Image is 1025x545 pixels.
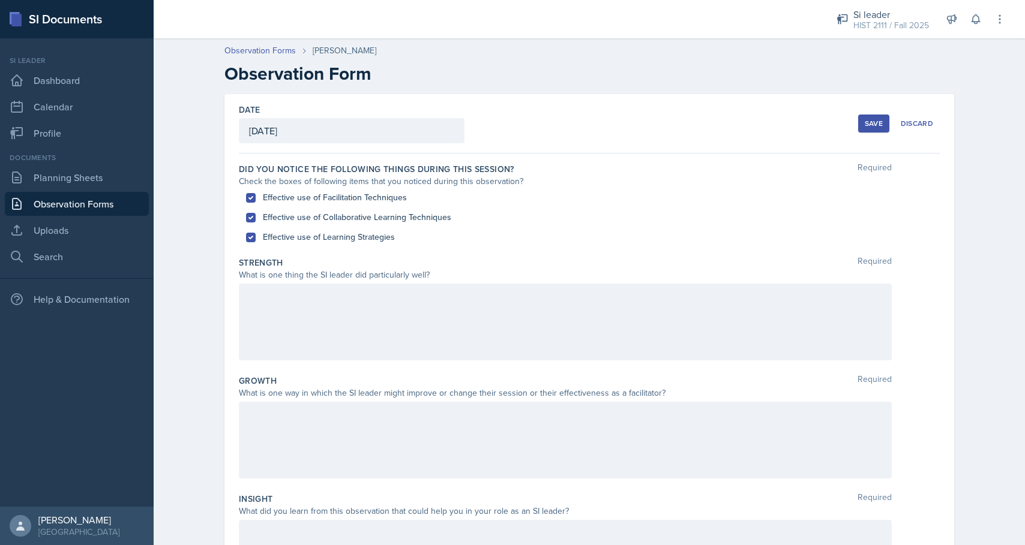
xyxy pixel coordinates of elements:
a: Planning Sheets [5,165,149,189]
div: What is one way in which the SI leader might improve or change their session or their effectivene... [239,387,892,399]
a: Observation Forms [224,44,296,57]
div: What did you learn from this observation that could help you in your role as an SI leader? [239,505,892,517]
a: Profile [5,121,149,145]
div: [PERSON_NAME] [38,514,119,526]
div: Si leader [5,55,149,66]
div: [PERSON_NAME] [313,44,376,57]
div: Check the boxes of following items that you noticed during this observation? [239,175,892,188]
span: Required [858,493,892,505]
span: Required [858,163,892,175]
label: Growth [239,375,277,387]
a: Search [5,245,149,269]
label: Effective use of Facilitation Techniques [263,191,407,204]
label: Effective use of Collaborative Learning Techniques [263,211,451,224]
h2: Observation Form [224,63,954,85]
button: Save [858,115,889,133]
div: Save [865,119,883,128]
label: Did you notice the following things during this session? [239,163,514,175]
div: Help & Documentation [5,287,149,311]
a: Calendar [5,95,149,119]
div: What is one thing the SI leader did particularly well? [239,269,892,281]
span: Required [858,257,892,269]
div: Discard [901,119,933,128]
span: Required [858,375,892,387]
label: Insight [239,493,272,505]
a: Dashboard [5,68,149,92]
a: Uploads [5,218,149,242]
div: Documents [5,152,149,163]
div: [GEOGRAPHIC_DATA] [38,526,119,538]
div: Si leader [853,7,929,22]
a: Observation Forms [5,192,149,216]
div: HIST 2111 / Fall 2025 [853,19,929,32]
label: Effective use of Learning Strategies [263,231,395,243]
label: Date [239,104,260,116]
button: Discard [894,115,940,133]
label: Strength [239,257,283,269]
